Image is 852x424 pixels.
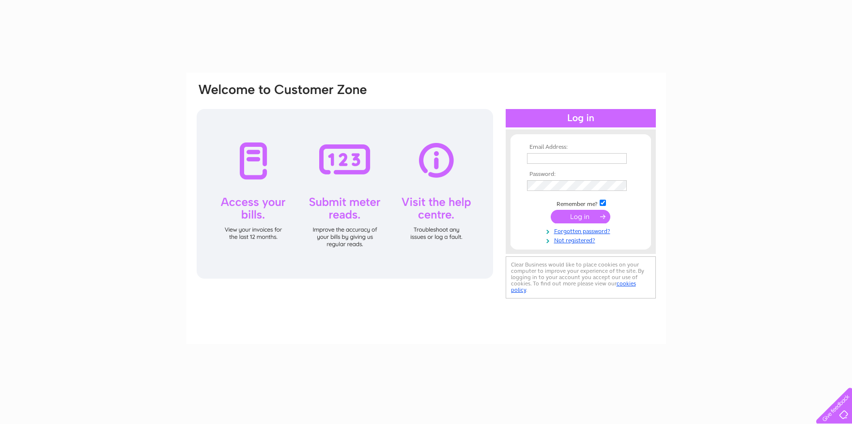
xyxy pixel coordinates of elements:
a: Not registered? [527,235,637,244]
th: Email Address: [525,144,637,151]
input: Submit [551,210,610,223]
a: Forgotten password? [527,226,637,235]
td: Remember me? [525,198,637,208]
th: Password: [525,171,637,178]
a: cookies policy [511,280,636,293]
div: Clear Business would like to place cookies on your computer to improve your experience of the sit... [506,256,656,298]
